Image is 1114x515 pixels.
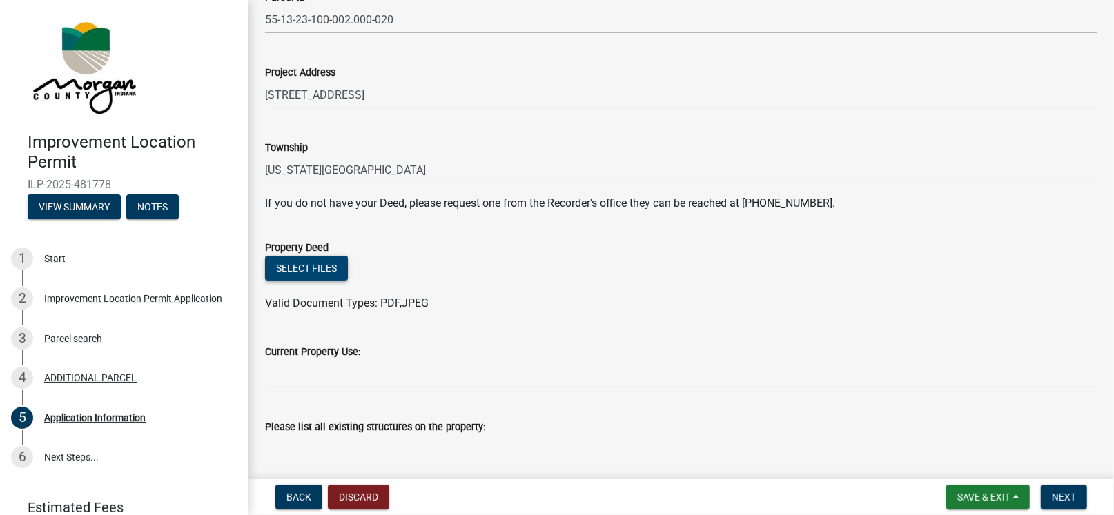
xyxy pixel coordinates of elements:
h4: Improvement Location Permit [28,132,237,172]
div: 1 [11,248,33,270]
wm-modal-confirm: Summary [28,202,121,213]
div: 4 [11,367,33,389]
div: Parcel search [44,334,102,343]
button: Save & Exit [946,485,1030,509]
div: Application Information [44,413,146,423]
wm-modal-confirm: Notes [126,202,179,213]
div: 5 [11,407,33,429]
div: 3 [11,327,33,350]
span: Back [286,492,311,503]
span: Next [1052,492,1076,503]
label: Please list all existing structures on the property: [265,423,485,432]
button: Next [1041,485,1087,509]
div: 2 [11,287,33,310]
div: 6 [11,446,33,468]
label: Township [265,143,308,153]
label: Current Property Use: [265,347,360,357]
button: View Summary [28,194,121,219]
button: Discard [328,485,389,509]
div: ADDITIONAL PARCEL [44,373,137,383]
button: Notes [126,194,179,219]
label: Project Address [265,68,335,78]
div: Improvement Location Permit Application [44,294,222,303]
button: Select files [265,256,348,281]
img: Morgan County, Indiana [28,14,139,118]
p: If you do not have your Deed, please request one from the Recorder's office they can be reached a... [265,195,1097,212]
span: Save & Exit [957,492,1010,503]
label: Property Deed [265,243,329,253]
span: Valid Document Types: PDF,JPEG [265,296,429,310]
div: Start [44,254,66,263]
button: Back [275,485,322,509]
span: ILP-2025-481778 [28,178,221,191]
